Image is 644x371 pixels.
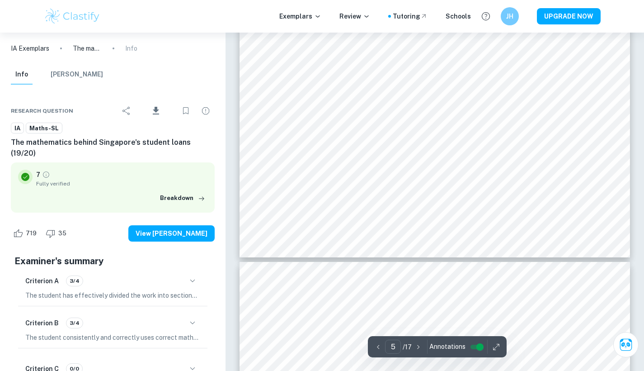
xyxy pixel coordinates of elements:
[11,43,49,53] a: IA Exemplars
[53,229,71,238] span: 35
[44,7,101,25] img: Clastify logo
[403,342,412,352] p: / 17
[11,107,73,115] span: Research question
[11,137,215,159] h6: The mathematics behind Singapore's student loans (19/20)
[158,191,207,205] button: Breakdown
[25,318,59,328] h6: Criterion B
[25,276,59,286] h6: Criterion A
[25,333,200,342] p: The student consistently and correctly uses correct mathematical notation, symbols, and terminolo...
[118,102,136,120] div: Share
[11,123,24,134] a: IA
[446,11,471,21] a: Schools
[66,319,83,327] span: 3/4
[177,102,195,120] div: Bookmark
[279,11,321,21] p: Exemplars
[137,99,175,123] div: Download
[26,124,62,133] span: Maths-SL
[125,43,137,53] p: Info
[26,123,62,134] a: Maths-SL
[501,7,519,25] button: JH
[51,65,103,85] button: [PERSON_NAME]
[21,229,42,238] span: 719
[36,170,40,180] p: 7
[478,9,494,24] button: Help and Feedback
[429,342,465,352] span: Annotations
[66,277,83,285] span: 3/4
[11,226,42,241] div: Like
[43,226,71,241] div: Dislike
[11,124,24,133] span: IA
[537,8,601,24] button: UPGRADE NOW
[36,180,207,188] span: Fully verified
[14,254,211,268] h5: Examiner's summary
[42,171,50,179] a: Grade fully verified
[73,43,102,53] p: The mathematics behind Singapore's student loans (19/20)
[393,11,428,21] a: Tutoring
[504,11,515,21] h6: JH
[128,225,215,242] button: View [PERSON_NAME]
[197,102,215,120] div: Report issue
[11,65,33,85] button: Info
[613,332,639,357] button: Ask Clai
[25,290,200,300] p: The student has effectively divided the work into sections and subdivided the body to clearly ind...
[339,11,370,21] p: Review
